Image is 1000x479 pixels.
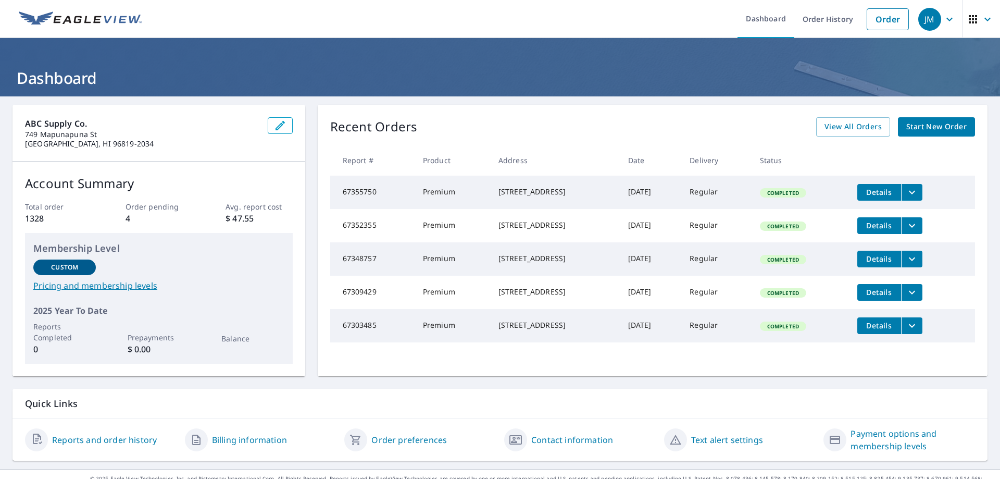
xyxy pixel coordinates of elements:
[33,241,284,255] p: Membership Level
[330,176,415,209] td: 67355750
[25,117,259,130] p: ABC Supply Co.
[620,242,682,276] td: [DATE]
[128,343,190,355] p: $ 0.00
[620,176,682,209] td: [DATE]
[212,434,287,446] a: Billing information
[25,139,259,149] p: [GEOGRAPHIC_DATA], HI 96819-2034
[620,209,682,242] td: [DATE]
[330,145,415,176] th: Report #
[25,130,259,139] p: 749 Mapunapuna St
[498,253,611,264] div: [STREET_ADDRESS]
[25,212,92,225] p: 1328
[752,145,849,176] th: Status
[906,120,967,133] span: Start New Order
[681,242,751,276] td: Regular
[498,287,611,297] div: [STREET_ADDRESS]
[681,176,751,209] td: Regular
[857,284,901,301] button: detailsBtn-67309429
[126,201,192,212] p: Order pending
[691,434,763,446] a: Text alert settings
[25,397,975,410] p: Quick Links
[901,284,922,301] button: filesDropdownBtn-67309429
[371,434,447,446] a: Order preferences
[126,212,192,225] p: 4
[857,251,901,267] button: detailsBtn-67348757
[620,145,682,176] th: Date
[857,317,901,334] button: detailsBtn-67303485
[330,209,415,242] td: 67352355
[761,289,805,297] span: Completed
[33,279,284,292] a: Pricing and membership levels
[901,317,922,334] button: filesDropdownBtn-67303485
[51,263,78,272] p: Custom
[901,217,922,234] button: filesDropdownBtn-67352355
[864,254,895,264] span: Details
[824,120,882,133] span: View All Orders
[330,242,415,276] td: 67348757
[681,145,751,176] th: Delivery
[864,287,895,297] span: Details
[864,321,895,330] span: Details
[498,220,611,230] div: [STREET_ADDRESS]
[415,176,490,209] td: Premium
[226,212,292,225] p: $ 47.55
[898,117,975,137] a: Start New Order
[330,117,418,137] p: Recent Orders
[52,434,157,446] a: Reports and order history
[33,321,96,343] p: Reports Completed
[226,201,292,212] p: Avg. report cost
[415,276,490,309] td: Premium
[851,427,975,452] a: Payment options and membership levels
[901,251,922,267] button: filesDropdownBtn-67348757
[415,209,490,242] td: Premium
[221,333,284,344] p: Balance
[681,209,751,242] td: Regular
[761,256,805,263] span: Completed
[761,223,805,230] span: Completed
[415,242,490,276] td: Premium
[918,8,941,31] div: JM
[33,343,96,355] p: 0
[33,304,284,317] p: 2025 Year To Date
[867,8,909,30] a: Order
[761,323,805,330] span: Completed
[761,189,805,196] span: Completed
[128,332,190,343] p: Prepayments
[901,184,922,201] button: filesDropdownBtn-67355750
[531,434,613,446] a: Contact information
[857,217,901,234] button: detailsBtn-67352355
[25,201,92,212] p: Total order
[857,184,901,201] button: detailsBtn-67355750
[620,276,682,309] td: [DATE]
[415,145,490,176] th: Product
[498,320,611,330] div: [STREET_ADDRESS]
[681,309,751,342] td: Regular
[19,11,142,27] img: EV Logo
[816,117,890,137] a: View All Orders
[498,187,611,197] div: [STREET_ADDRESS]
[864,187,895,197] span: Details
[864,220,895,230] span: Details
[330,309,415,342] td: 67303485
[620,309,682,342] td: [DATE]
[415,309,490,342] td: Premium
[12,67,988,89] h1: Dashboard
[330,276,415,309] td: 67309429
[490,145,620,176] th: Address
[681,276,751,309] td: Regular
[25,174,293,193] p: Account Summary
